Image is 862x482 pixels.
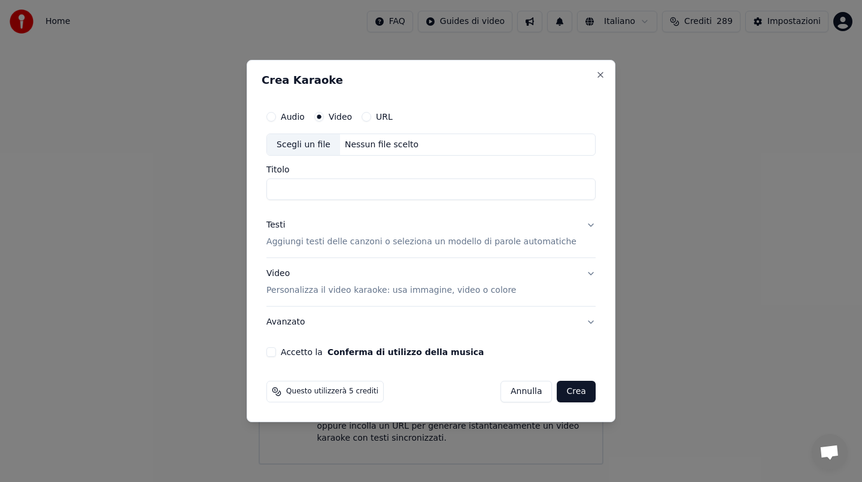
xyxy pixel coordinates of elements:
button: Annulla [500,381,553,402]
label: URL [376,113,393,121]
label: Titolo [266,166,596,174]
div: Scegli un file [267,134,340,156]
button: TestiAggiungi testi delle canzoni o seleziona un modello di parole automatiche [266,210,596,258]
h2: Crea Karaoke [262,75,600,86]
div: Nessun file scelto [340,139,423,151]
span: Questo utilizzerà 5 crediti [286,387,378,396]
button: Crea [557,381,596,402]
button: VideoPersonalizza il video karaoke: usa immagine, video o colore [266,259,596,307]
button: Avanzato [266,307,596,338]
label: Audio [281,113,305,121]
p: Aggiungi testi delle canzoni o seleziona un modello di parole automatiche [266,237,576,248]
div: Testi [266,220,285,232]
label: Accetto la [281,348,484,356]
button: Accetto la [327,348,484,356]
p: Personalizza il video karaoke: usa immagine, video o colore [266,284,516,296]
div: Video [266,268,516,297]
label: Video [329,113,352,121]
